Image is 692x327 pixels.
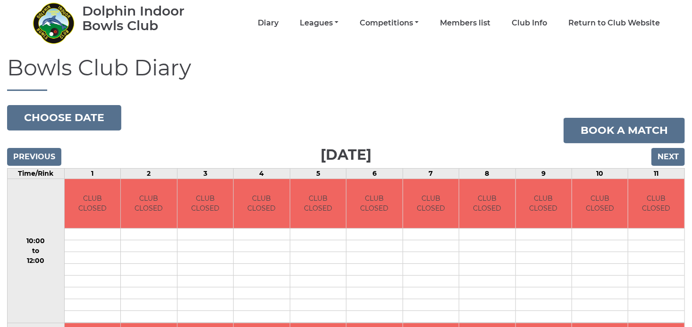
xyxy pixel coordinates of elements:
[121,168,177,179] td: 2
[651,148,685,166] input: Next
[7,148,61,166] input: Previous
[300,18,338,28] a: Leagues
[572,168,628,179] td: 10
[82,4,212,33] div: Dolphin Indoor Bowls Club
[234,168,290,179] td: 4
[65,179,120,229] td: CLUB CLOSED
[628,168,685,179] td: 11
[234,179,289,229] td: CLUB CLOSED
[32,2,75,44] img: Dolphin Indoor Bowls Club
[8,168,65,179] td: Time/Rink
[346,179,402,229] td: CLUB CLOSED
[290,179,346,229] td: CLUB CLOSED
[512,18,547,28] a: Club Info
[177,179,233,229] td: CLUB CLOSED
[7,56,685,91] h1: Bowls Club Diary
[515,168,572,179] td: 9
[568,18,660,28] a: Return to Club Website
[8,179,65,323] td: 10:00 to 12:00
[403,168,459,179] td: 7
[403,179,459,229] td: CLUB CLOSED
[7,105,121,131] button: Choose date
[360,18,419,28] a: Competitions
[258,18,278,28] a: Diary
[440,18,490,28] a: Members list
[346,168,403,179] td: 6
[516,179,572,229] td: CLUB CLOSED
[64,168,120,179] td: 1
[177,168,233,179] td: 3
[564,118,685,143] a: Book a match
[459,168,515,179] td: 8
[628,179,684,229] td: CLUB CLOSED
[290,168,346,179] td: 5
[121,179,177,229] td: CLUB CLOSED
[572,179,628,229] td: CLUB CLOSED
[459,179,515,229] td: CLUB CLOSED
